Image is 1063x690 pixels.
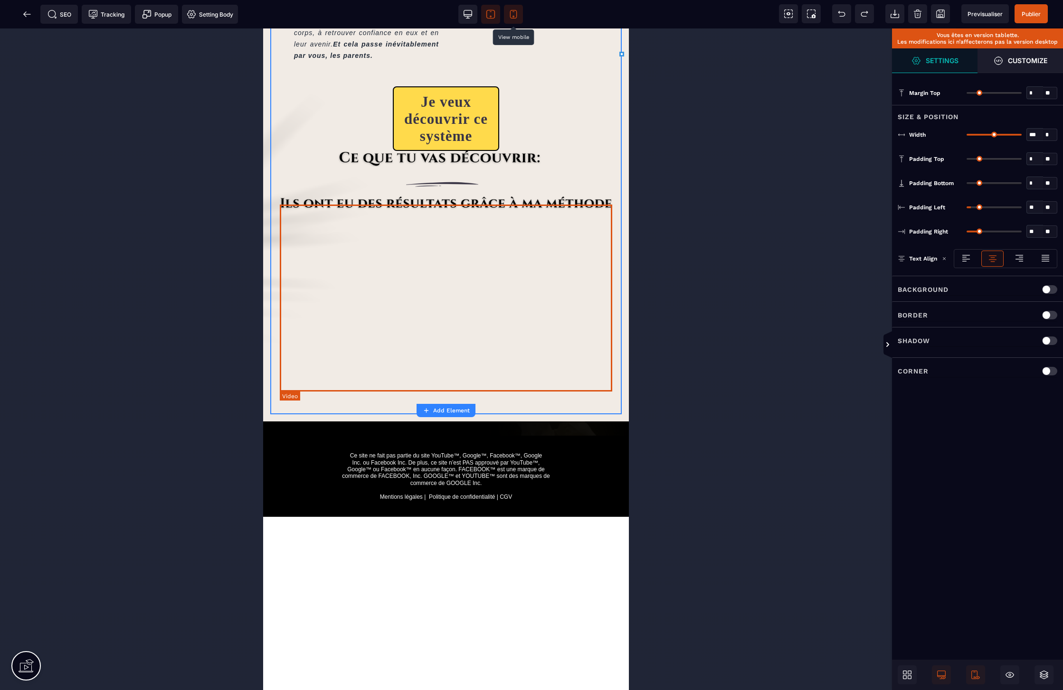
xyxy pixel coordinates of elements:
[892,105,1063,122] div: Size & Position
[417,404,475,417] button: Add Element
[898,665,917,684] span: Open Blocks
[968,10,1003,18] span: Previsualiser
[926,57,959,64] strong: Settings
[802,4,821,23] span: Screenshot
[966,665,985,684] span: Mobile Only
[130,58,236,122] button: Je veux découvrir ce système
[909,89,940,97] span: Margin Top
[961,4,1009,23] span: Preview
[17,167,349,184] img: e33c01055286d190eb9bc38f67645637_Ils_ont_eu_des_r%C3%A9sultats_gr%C3%A2ce_%C3%A0_ma_m%C3%A9thode_...
[909,155,944,163] span: Padding Top
[942,256,947,261] img: loading
[909,131,926,139] span: Width
[779,4,798,23] span: View components
[892,48,978,73] span: Settings
[1035,665,1054,684] span: Open Layers
[978,48,1063,73] span: Open Style Manager
[47,9,71,19] span: SEO
[897,38,1058,45] p: Les modifications ici n’affecterons pas la version desktop
[31,122,335,138] img: f8636147bfda1fd022e1d76bfd7628a5_ce_que_tu_vas_decouvrir_2.png
[909,228,948,235] span: Padding Right
[433,407,470,414] strong: Add Element
[898,335,930,346] p: Shadow
[31,12,178,31] b: Et cela passe inévitablement par vous, les parents.
[47,421,318,474] text: Ce site ne fait pas partie du site YouTube™, Google™, Facebook™, Google Inc. ou Facebook Inc. De ...
[1022,10,1041,18] span: Publier
[898,365,929,377] p: Corner
[897,32,1058,38] p: Vous êtes en version tablette.
[142,9,171,19] span: Popup
[1000,665,1019,684] span: Hide/Show Block
[88,9,124,19] span: Tracking
[898,284,949,295] p: Background
[898,309,928,321] p: Border
[898,254,937,263] p: Text Align
[1008,57,1047,64] strong: Customize
[17,147,349,164] img: 22cb71c7f26e2941395524cacad8b909_trait.png
[932,665,951,684] span: Desktop Only
[187,9,233,19] span: Setting Body
[909,179,954,187] span: Padding Bottom
[909,204,945,211] span: Padding Left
